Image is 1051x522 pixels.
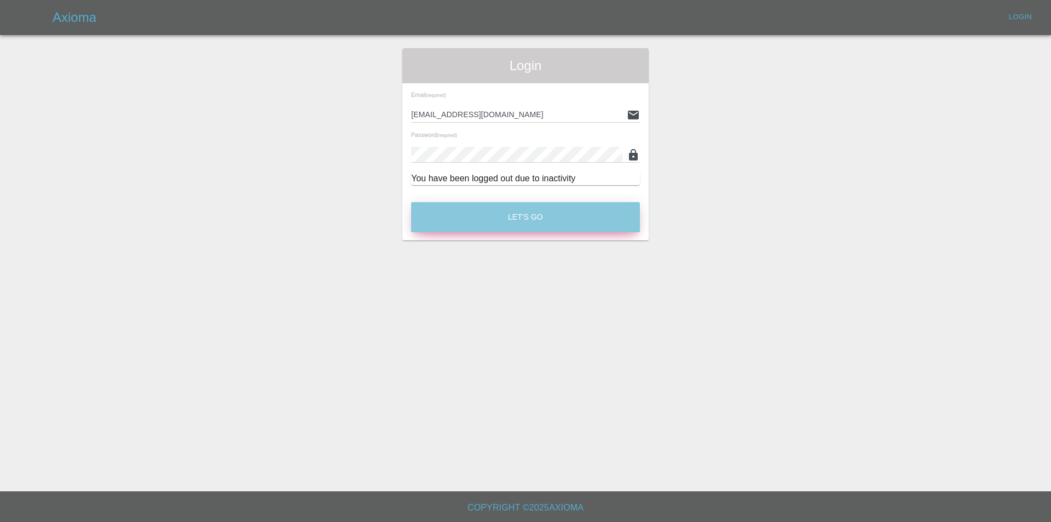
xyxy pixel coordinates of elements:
button: Let's Go [411,202,640,232]
small: (required) [426,93,446,98]
span: Password [411,131,457,138]
h6: Copyright © 2025 Axioma [9,500,1042,515]
small: (required) [437,133,457,138]
span: Login [411,57,640,74]
div: You have been logged out due to inactivity [411,172,640,185]
span: Email [411,91,446,98]
a: Login [1003,9,1038,26]
h5: Axioma [53,9,96,26]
